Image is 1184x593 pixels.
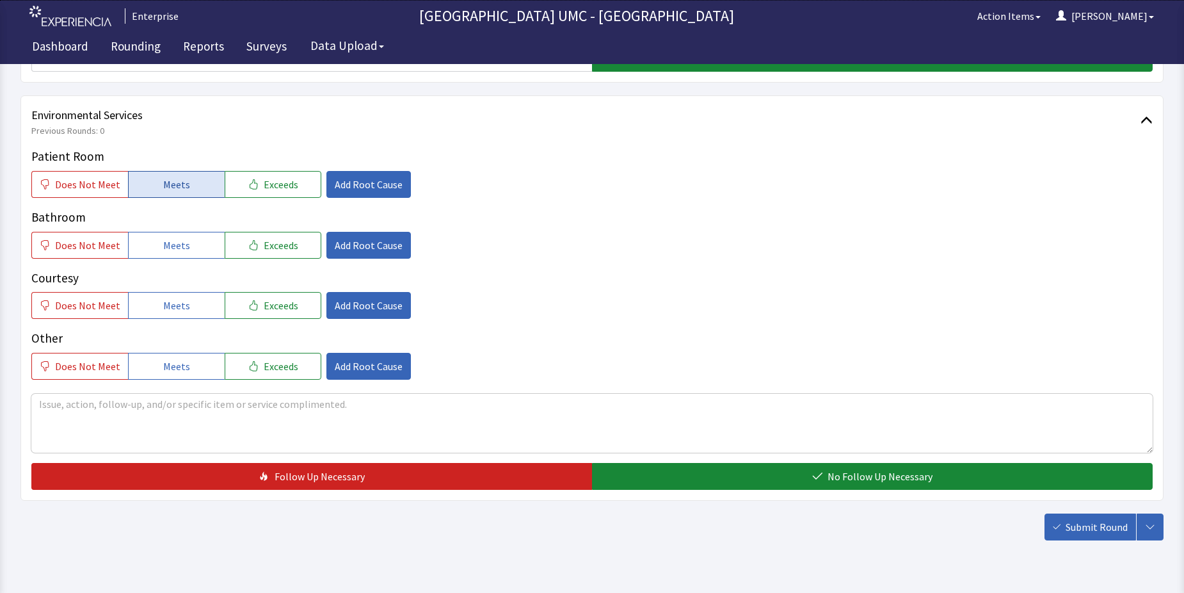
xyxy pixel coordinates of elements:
[31,292,128,319] button: Does Not Meet
[264,359,298,374] span: Exceeds
[163,238,190,253] span: Meets
[125,8,179,24] div: Enterprise
[326,232,411,259] button: Add Root Cause
[237,32,296,64] a: Surveys
[970,3,1048,29] button: Action Items
[128,232,225,259] button: Meets
[31,208,1153,227] p: Bathroom
[173,32,234,64] a: Reports
[1048,3,1162,29] button: [PERSON_NAME]
[31,124,1140,137] span: Previous Rounds: 0
[828,469,932,484] span: No Follow Up Necessary
[225,232,321,259] button: Exceeds
[55,298,120,313] span: Does Not Meet
[303,34,392,58] button: Data Upload
[31,232,128,259] button: Does Not Meet
[592,463,1153,490] button: No Follow Up Necessary
[29,6,111,27] img: experiencia_logo.png
[225,353,321,380] button: Exceeds
[326,292,411,319] button: Add Root Cause
[275,469,365,484] span: Follow Up Necessary
[264,238,298,253] span: Exceeds
[31,269,1153,288] p: Courtesy
[335,177,403,192] span: Add Root Cause
[326,353,411,380] button: Add Root Cause
[225,292,321,319] button: Exceeds
[22,32,98,64] a: Dashboard
[335,238,403,253] span: Add Root Cause
[31,463,592,490] button: Follow Up Necessary
[31,106,1140,124] span: Environmental Services
[31,147,1153,166] p: Patient Room
[101,32,170,64] a: Rounding
[55,177,120,192] span: Does Not Meet
[163,298,190,313] span: Meets
[128,292,225,319] button: Meets
[335,359,403,374] span: Add Root Cause
[31,353,128,380] button: Does Not Meet
[264,177,298,192] span: Exceeds
[163,359,190,374] span: Meets
[31,329,1153,348] p: Other
[128,353,225,380] button: Meets
[225,171,321,198] button: Exceeds
[326,171,411,198] button: Add Root Cause
[55,359,120,374] span: Does Not Meet
[335,298,403,313] span: Add Root Cause
[264,298,298,313] span: Exceeds
[55,238,120,253] span: Does Not Meet
[184,6,970,26] p: [GEOGRAPHIC_DATA] UMC - [GEOGRAPHIC_DATA]
[31,171,128,198] button: Does Not Meet
[128,171,225,198] button: Meets
[1044,514,1136,540] button: Submit Round
[163,177,190,192] span: Meets
[1066,519,1128,535] span: Submit Round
